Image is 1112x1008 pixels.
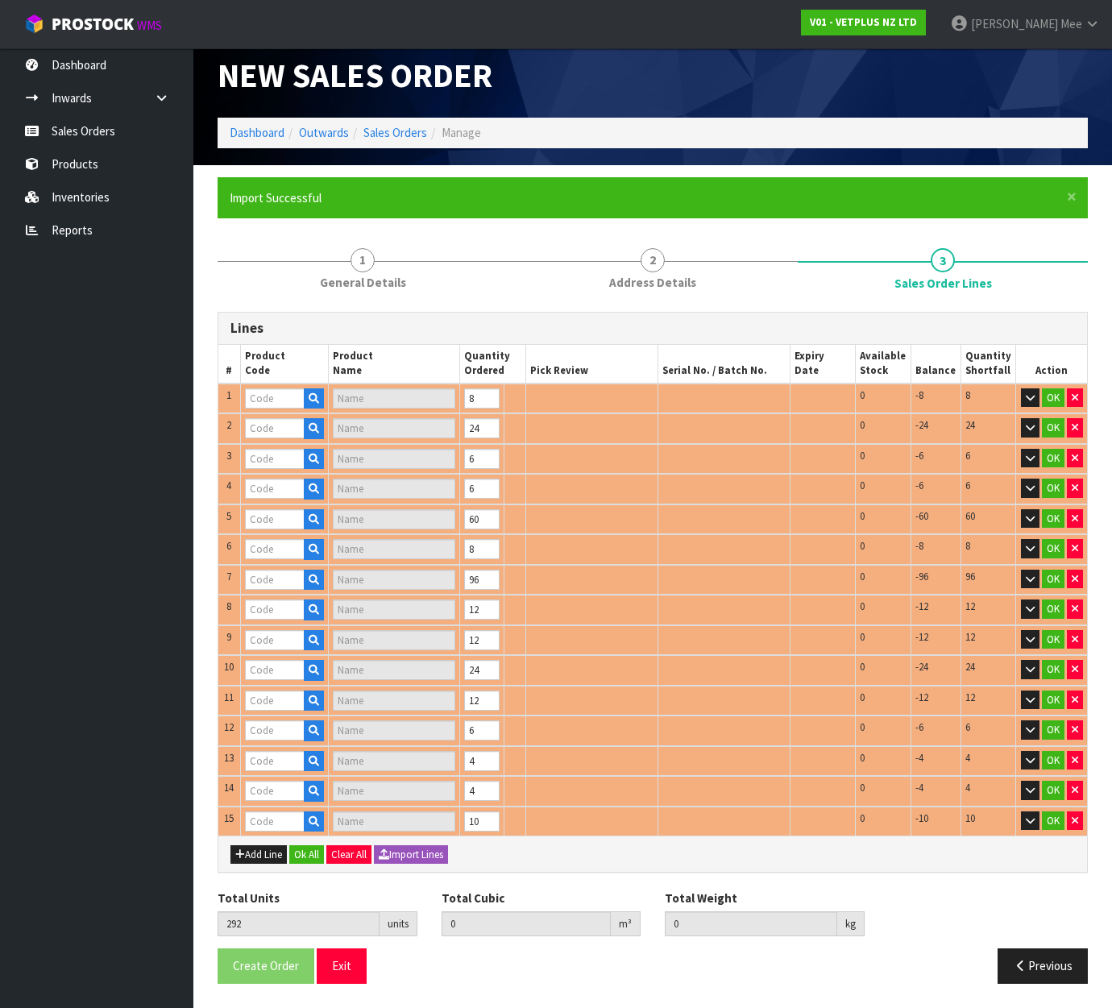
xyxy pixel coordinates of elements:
[245,781,305,801] input: Code
[320,274,406,291] span: General Details
[442,125,481,140] span: Manage
[965,599,975,613] span: 12
[351,248,375,272] span: 1
[1042,449,1064,468] button: OK
[915,691,928,704] span: -12
[915,599,928,613] span: -12
[245,751,305,771] input: Code
[218,948,314,983] button: Create Order
[333,388,456,409] input: Name
[317,948,367,983] button: Exit
[245,418,305,438] input: Code
[224,751,234,765] span: 13
[856,345,911,384] th: Available Stock
[218,300,1088,996] span: Sales Order Lines
[641,248,665,272] span: 2
[965,751,970,765] span: 4
[526,345,658,384] th: Pick Review
[965,691,975,704] span: 12
[915,811,928,825] span: -10
[333,630,456,650] input: Name
[915,570,928,583] span: -96
[860,781,865,794] span: 0
[810,15,917,29] strong: V01 - VETPLUS NZ LTD
[860,599,865,613] span: 0
[1042,479,1064,498] button: OK
[965,660,975,674] span: 24
[998,948,1088,983] button: Previous
[860,720,865,734] span: 0
[1067,185,1077,208] span: ×
[464,539,500,559] input: Qty Ordered
[137,18,162,33] small: WMS
[931,248,955,272] span: 3
[464,630,500,650] input: Qty Ordered
[374,845,448,865] button: Import Lines
[230,125,284,140] a: Dashboard
[218,345,240,384] th: #
[911,345,961,384] th: Balance
[860,509,865,523] span: 0
[245,691,305,711] input: Code
[1042,599,1064,619] button: OK
[464,570,500,590] input: Qty Ordered
[915,539,923,553] span: -8
[464,509,500,529] input: Qty Ordered
[245,630,305,650] input: Code
[915,509,928,523] span: -60
[464,479,500,499] input: Qty Ordered
[230,190,322,205] span: Import Successful
[24,14,44,34] img: cube-alt.png
[333,449,456,469] input: Name
[245,599,305,620] input: Code
[226,418,231,432] span: 2
[915,781,923,794] span: -4
[611,911,641,937] div: m³
[665,911,837,936] input: Total Weight
[860,418,865,432] span: 0
[230,321,1075,336] h3: Lines
[380,911,417,937] div: units
[464,449,500,469] input: Qty Ordered
[860,479,865,492] span: 0
[658,345,790,384] th: Serial No. / Batch No.
[245,388,305,409] input: Code
[464,811,500,832] input: Qty Ordered
[333,720,456,740] input: Name
[1042,539,1064,558] button: OK
[464,660,500,680] input: Qty Ordered
[971,16,1058,31] span: [PERSON_NAME]
[915,449,923,463] span: -6
[245,509,305,529] input: Code
[790,345,856,384] th: Expiry Date
[224,691,234,704] span: 11
[915,660,928,674] span: -24
[1042,630,1064,649] button: OK
[965,720,970,734] span: 6
[333,660,456,680] input: Name
[333,418,456,438] input: Name
[224,781,234,794] span: 14
[464,388,500,409] input: Qty Ordered
[665,890,737,906] label: Total Weight
[965,811,975,825] span: 10
[333,811,456,832] input: Name
[860,388,865,402] span: 0
[915,630,928,644] span: -12
[333,479,456,499] input: Name
[1060,16,1082,31] span: Mee
[609,274,696,291] span: Address Details
[961,345,1016,384] th: Quantity Shortfall
[245,570,305,590] input: Code
[224,660,234,674] span: 10
[333,599,456,620] input: Name
[218,54,492,96] span: New Sales Order
[299,125,349,140] a: Outwards
[333,781,456,801] input: Name
[1042,781,1064,800] button: OK
[915,479,923,492] span: -6
[333,691,456,711] input: Name
[245,811,305,832] input: Code
[333,570,456,590] input: Name
[965,539,970,553] span: 8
